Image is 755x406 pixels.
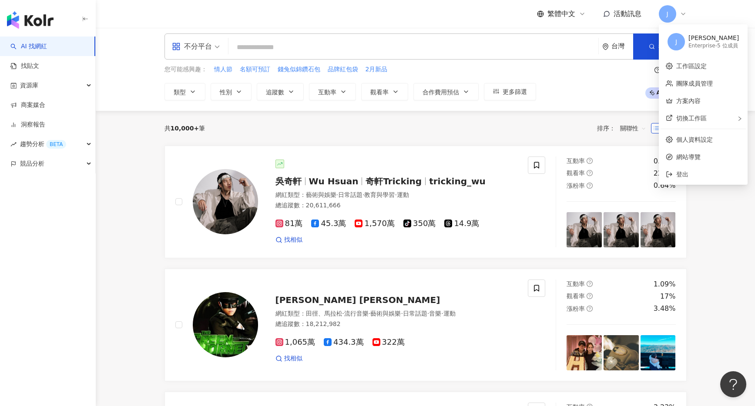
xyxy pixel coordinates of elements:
[10,141,17,147] span: rise
[567,280,585,287] span: 互動率
[503,88,527,95] span: 更多篩選
[654,280,676,289] div: 1.09%
[20,76,38,95] span: 資源庫
[174,89,186,96] span: 類型
[567,305,585,312] span: 漲粉率
[164,125,205,132] div: 共 筆
[403,219,436,228] span: 350萬
[362,191,364,198] span: ·
[423,89,459,96] span: 合作費用預估
[172,42,181,51] span: appstore
[275,176,302,186] span: 吳奇軒
[372,338,405,347] span: 322萬
[587,158,593,164] span: question-circle
[336,191,338,198] span: ·
[676,115,707,122] span: 切換工作區
[688,34,739,43] div: [PERSON_NAME]
[587,293,593,299] span: question-circle
[366,176,422,186] span: 奇軒Tricking
[737,116,742,121] span: right
[676,171,688,178] span: 登出
[587,306,593,312] span: question-circle
[597,121,651,135] div: 排序：
[164,65,207,74] span: 您可能感興趣：
[164,146,687,258] a: KOL Avatar吳奇軒Wu Hsuan奇軒Trickingtricking_wu網紅類型：藝術與娛樂·日常話題·教育與學習·運動總追蹤數：20,611,66681萬45.3萬1,570萬35...
[193,169,258,234] img: KOL Avatar
[311,219,346,228] span: 45.3萬
[171,125,199,132] span: 10,000+
[7,11,54,29] img: logo
[327,65,359,74] button: 品牌紅包袋
[587,183,593,189] span: question-circle
[567,335,602,370] img: post-image
[338,191,362,198] span: 日常話題
[20,154,44,173] span: 競品分析
[547,9,575,19] span: 繁體中文
[427,310,429,317] span: ·
[401,310,403,317] span: ·
[397,191,409,198] span: 運動
[604,335,639,370] img: post-image
[10,120,45,129] a: 洞察報告
[257,83,304,100] button: 追蹤數
[441,310,443,317] span: ·
[239,65,271,74] button: 名額可預訂
[275,309,518,318] div: 網紅類型 ：
[275,219,303,228] span: 81萬
[641,212,676,247] img: post-image
[275,201,518,210] div: 總追蹤數 ： 20,611,666
[277,65,321,74] button: 錢兔似錦鑽石包
[633,33,686,60] button: 搜尋
[604,212,639,247] img: post-image
[614,10,641,18] span: 活動訊息
[318,89,336,96] span: 互動率
[587,170,593,176] span: question-circle
[611,43,633,50] div: 台灣
[366,65,388,74] span: 2月新品
[328,65,358,74] span: 品牌紅包袋
[567,293,585,300] span: 觀看率
[654,181,676,190] div: 0.64%
[444,219,479,228] span: 14.9萬
[214,65,232,74] span: 情人節
[395,191,396,198] span: ·
[443,310,456,317] span: 運動
[10,62,39,70] a: 找貼文
[567,212,602,247] img: post-image
[275,320,518,329] div: 總追蹤數 ： 18,212,982
[654,304,676,313] div: 3.48%
[365,65,388,74] button: 2月新品
[370,310,401,317] span: 藝術與娛樂
[484,83,536,100] button: 更多篩選
[676,152,741,162] span: 網站導覽
[20,134,66,154] span: 趨勢分析
[429,176,486,186] span: tricking_wu
[587,281,593,287] span: question-circle
[654,156,676,166] div: 0.27%
[266,89,284,96] span: 追蹤數
[676,136,713,143] a: 個人資料設定
[364,191,395,198] span: 教育與學習
[688,42,739,50] div: Enterprise - 5 位成員
[172,40,212,53] div: 不分平台
[309,176,359,186] span: Wu Hsuan
[660,292,676,301] div: 17%
[413,83,479,100] button: 合作費用預估
[370,89,389,96] span: 觀看率
[220,89,232,96] span: 性別
[342,310,344,317] span: ·
[675,37,677,47] span: J
[193,292,258,357] img: KOL Avatar
[284,354,302,363] span: 找相似
[429,310,441,317] span: 音樂
[214,65,233,74] button: 情人節
[309,83,356,100] button: 互動率
[369,310,370,317] span: ·
[654,169,676,178] div: 22.8%
[676,97,701,104] a: 方案內容
[240,65,270,74] span: 名額可預訂
[164,269,687,381] a: KOL Avatar[PERSON_NAME] [PERSON_NAME]網紅類型：田徑、馬拉松·流行音樂·藝術與娛樂·日常話題·音樂·運動總追蹤數：18,212,9821,065萬434.3萬...
[284,236,302,244] span: 找相似
[602,43,609,50] span: environment
[164,83,205,100] button: 類型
